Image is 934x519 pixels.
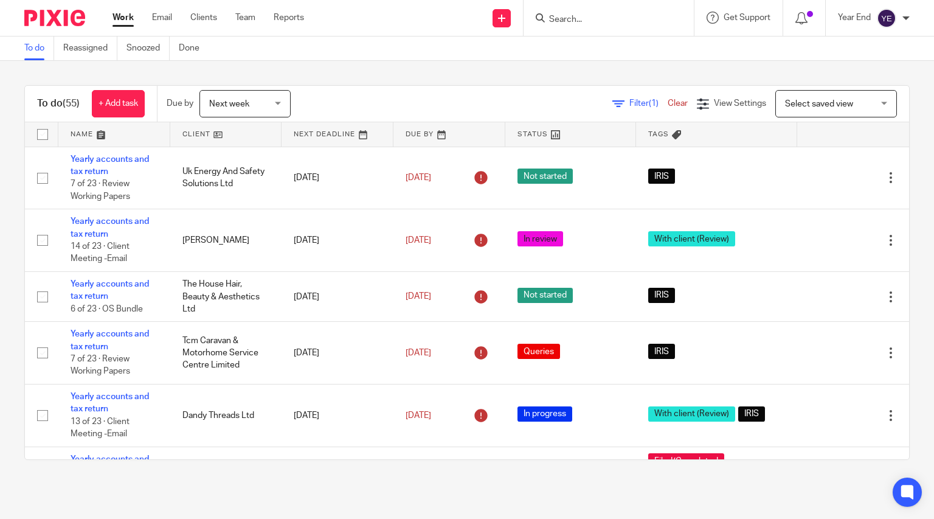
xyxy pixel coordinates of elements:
a: Yearly accounts and tax return [71,155,149,176]
span: IRIS [648,288,675,303]
span: Queries [517,344,560,359]
span: Not started [517,169,573,184]
a: Work [112,12,134,24]
span: IRIS [738,406,765,422]
td: [DATE] [282,209,393,272]
span: Not started [517,288,573,303]
span: 7 of 23 · Review Working Papers [71,179,130,201]
span: IRIS [648,344,675,359]
a: Reassigned [63,37,117,60]
span: Filed/Completed [648,453,724,468]
td: [DATE] [282,385,393,447]
a: Yearly accounts and tax return [71,392,149,413]
span: Next week [209,100,249,108]
span: [DATE] [406,236,431,245]
td: [PERSON_NAME] [170,209,282,272]
td: [DATE] [282,147,393,209]
span: (1) [649,99,659,108]
span: Select saved view [785,100,853,108]
img: svg%3E [877,9,896,28]
a: Clients [190,12,217,24]
a: To do [24,37,54,60]
td: Uk Energy And Safety Solutions Ltd [170,147,282,209]
img: Pixie [24,10,85,26]
td: Port Homes Wynyard Limited [170,447,282,496]
td: [DATE] [282,272,393,322]
span: 13 of 23 · Client Meeting -Email [71,417,130,439]
span: In review [517,231,563,246]
td: The House Hair, Beauty & Aesthetics Ltd [170,272,282,322]
span: (55) [63,99,80,108]
a: Email [152,12,172,24]
span: Filter [629,99,668,108]
span: In progress [517,406,572,422]
span: [DATE] [406,292,431,301]
input: Search [548,15,657,26]
span: [DATE] [406,349,431,357]
td: Dandy Threads Ltd [170,385,282,447]
a: Team [235,12,255,24]
span: [DATE] [406,411,431,420]
span: With client (Review) [648,231,735,246]
h1: To do [37,97,80,110]
p: Year End [838,12,871,24]
td: Tcm Caravan & Motorhome Service Centre Limited [170,322,282,385]
a: Yearly accounts and tax return [71,280,149,301]
span: [DATE] [406,173,431,182]
td: [DATE] [282,322,393,385]
span: With client (Review) [648,406,735,422]
td: [DATE] [282,447,393,496]
span: 6 of 23 · OS Bundle [71,305,143,313]
span: 14 of 23 · Client Meeting -Email [71,242,130,263]
span: View Settings [714,99,766,108]
a: Clear [668,99,688,108]
span: Get Support [724,13,770,22]
span: 7 of 23 · Review Working Papers [71,355,130,376]
a: Yearly accounts and tax return [71,330,149,350]
a: Done [179,37,209,60]
a: + Add task [92,90,145,117]
a: Yearly accounts and tax return [71,217,149,238]
span: IRIS [648,169,675,184]
a: Snoozed [126,37,170,60]
a: Reports [274,12,304,24]
p: Due by [167,97,193,110]
span: Tags [648,131,669,138]
a: Yearly accounts and tax return [71,455,149,476]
